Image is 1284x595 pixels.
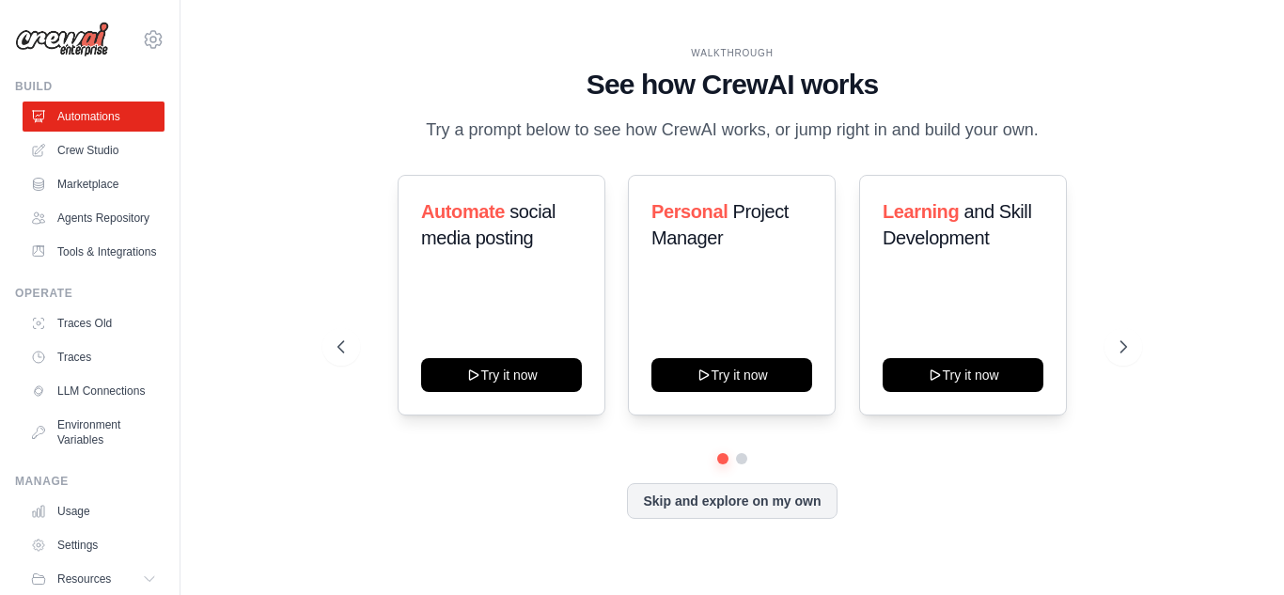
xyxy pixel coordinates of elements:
span: Automate [421,201,505,222]
button: Try it now [421,358,582,392]
div: Operate [15,286,164,301]
a: LLM Connections [23,376,164,406]
p: Try a prompt below to see how CrewAI works, or jump right in and build your own. [416,117,1048,144]
a: Tools & Integrations [23,237,164,267]
div: Build [15,79,164,94]
a: Environment Variables [23,410,164,455]
a: Crew Studio [23,135,164,165]
button: Skip and explore on my own [627,483,837,519]
a: Settings [23,530,164,560]
div: WALKTHROUGH [337,46,1127,60]
a: Marketplace [23,169,164,199]
h1: See how CrewAI works [337,68,1127,102]
button: Resources [23,564,164,594]
iframe: Chat Widget [1190,505,1284,595]
button: Try it now [651,358,812,392]
button: Try it now [883,358,1043,392]
a: Agents Repository [23,203,164,233]
span: and Skill Development [883,201,1031,248]
div: Manage [15,474,164,489]
a: Traces Old [23,308,164,338]
span: Personal [651,201,728,222]
img: Logo [15,22,109,57]
a: Usage [23,496,164,526]
a: Automations [23,102,164,132]
a: Traces [23,342,164,372]
span: social media posting [421,201,556,248]
span: Resources [57,572,111,587]
span: Project Manager [651,201,789,248]
span: Learning [883,201,959,222]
